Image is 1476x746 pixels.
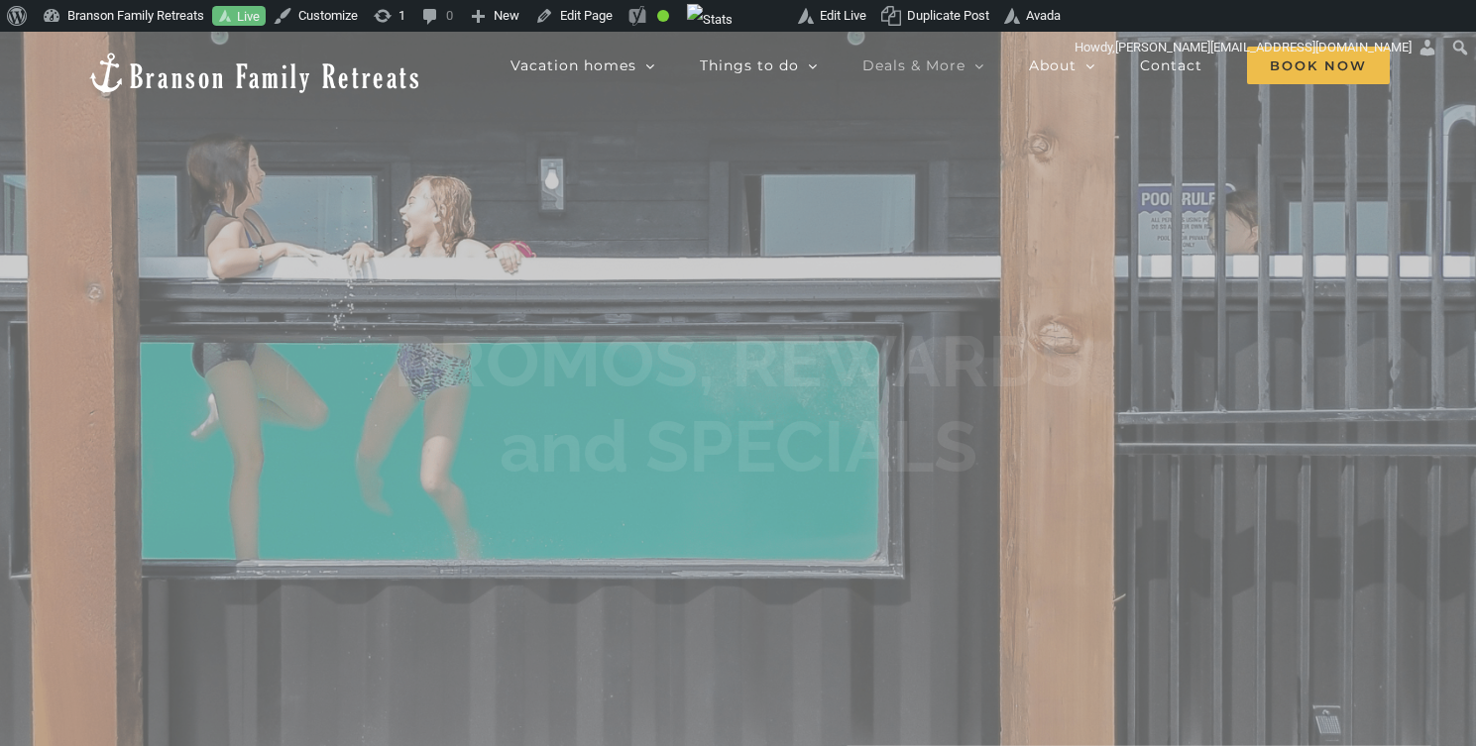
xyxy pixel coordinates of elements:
[212,6,266,27] a: Live
[687,4,733,36] img: Views over 48 hours. Click for more Jetpack Stats.
[86,51,422,95] img: Branson Family Retreats Logo
[511,46,1390,85] nav: Main Menu
[862,58,965,72] span: Deals & More
[700,46,818,85] a: Things to do
[394,319,1083,490] h1: PROMOS, REWARDS and SPECIALS
[1140,46,1202,85] a: Contact
[700,58,799,72] span: Things to do
[862,46,984,85] a: Deals & More
[657,10,669,22] div: Good
[511,58,636,72] span: Vacation homes
[511,46,655,85] a: Vacation homes
[1247,47,1390,84] span: Book Now
[1068,32,1445,63] a: Howdy,
[1029,58,1077,72] span: About
[1247,46,1390,85] a: Book Now
[1115,40,1412,54] span: [PERSON_NAME][EMAIL_ADDRESS][DOMAIN_NAME]
[1029,46,1095,85] a: About
[1140,58,1202,72] span: Contact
